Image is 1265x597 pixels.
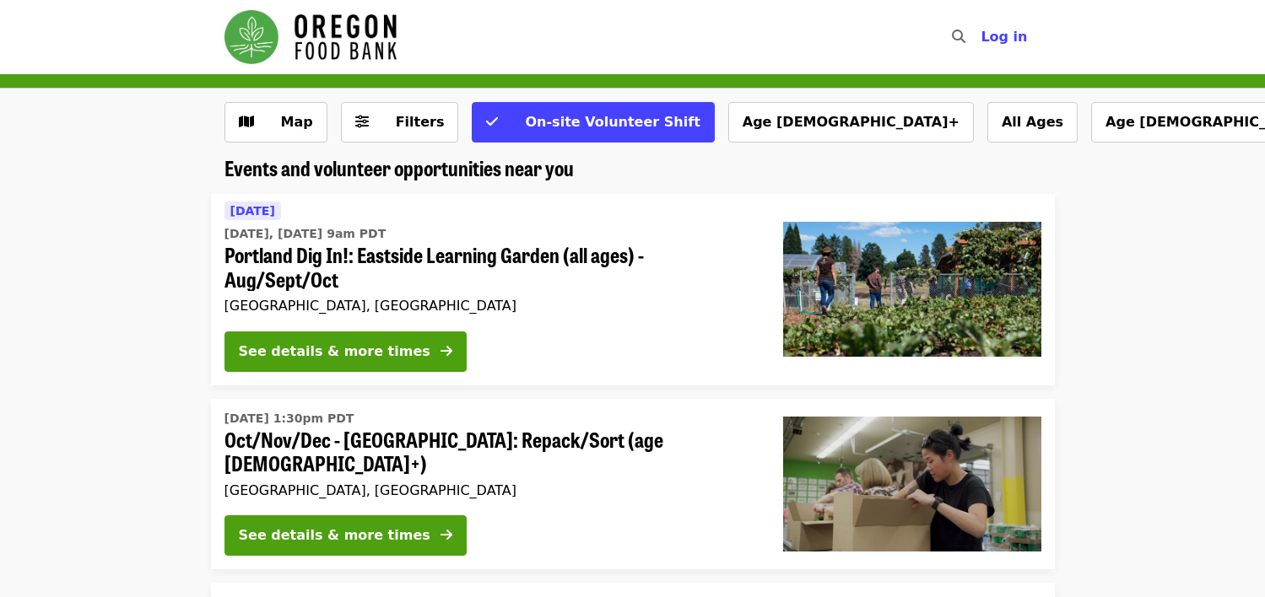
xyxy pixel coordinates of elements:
i: sliders-h icon [355,114,369,130]
span: Events and volunteer opportunities near you [224,153,574,182]
i: map icon [239,114,254,130]
img: Portland Dig In!: Eastside Learning Garden (all ages) - Aug/Sept/Oct organized by Oregon Food Bank [783,222,1041,357]
div: [GEOGRAPHIC_DATA], [GEOGRAPHIC_DATA] [224,482,756,498]
button: Age [DEMOGRAPHIC_DATA]+ [728,102,974,143]
span: [DATE] [230,204,275,218]
time: [DATE], [DATE] 9am PDT [224,225,387,243]
div: See details & more times [239,525,430,546]
div: See details & more times [239,342,430,362]
span: Map [281,114,313,130]
button: All Ages [987,102,1078,143]
button: See details & more times [224,331,467,372]
span: Portland Dig In!: Eastside Learning Garden (all ages) - Aug/Sept/Oct [224,243,756,292]
span: On-site Volunteer Shift [525,114,700,130]
div: [GEOGRAPHIC_DATA], [GEOGRAPHIC_DATA] [224,298,756,314]
span: Log in [981,29,1027,45]
input: Search [976,17,989,57]
time: [DATE] 1:30pm PDT [224,410,354,428]
i: check icon [486,114,498,130]
img: Oct/Nov/Dec - Portland: Repack/Sort (age 8+) organized by Oregon Food Bank [783,417,1041,551]
button: Show map view [224,102,327,143]
button: See details & more times [224,515,467,556]
i: search icon [952,29,965,45]
img: Oregon Food Bank - Home [224,10,397,64]
button: On-site Volunteer Shift [472,102,714,143]
button: Filters (0 selected) [341,102,459,143]
span: Filters [396,114,445,130]
button: Log in [967,20,1041,54]
span: Oct/Nov/Dec - [GEOGRAPHIC_DATA]: Repack/Sort (age [DEMOGRAPHIC_DATA]+) [224,428,756,476]
a: See details for "Oct/Nov/Dec - Portland: Repack/Sort (age 8+)" [211,399,1055,570]
a: See details for "Portland Dig In!: Eastside Learning Garden (all ages) - Aug/Sept/Oct" [211,194,1055,385]
i: arrow-right icon [441,343,452,359]
i: arrow-right icon [441,527,452,543]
